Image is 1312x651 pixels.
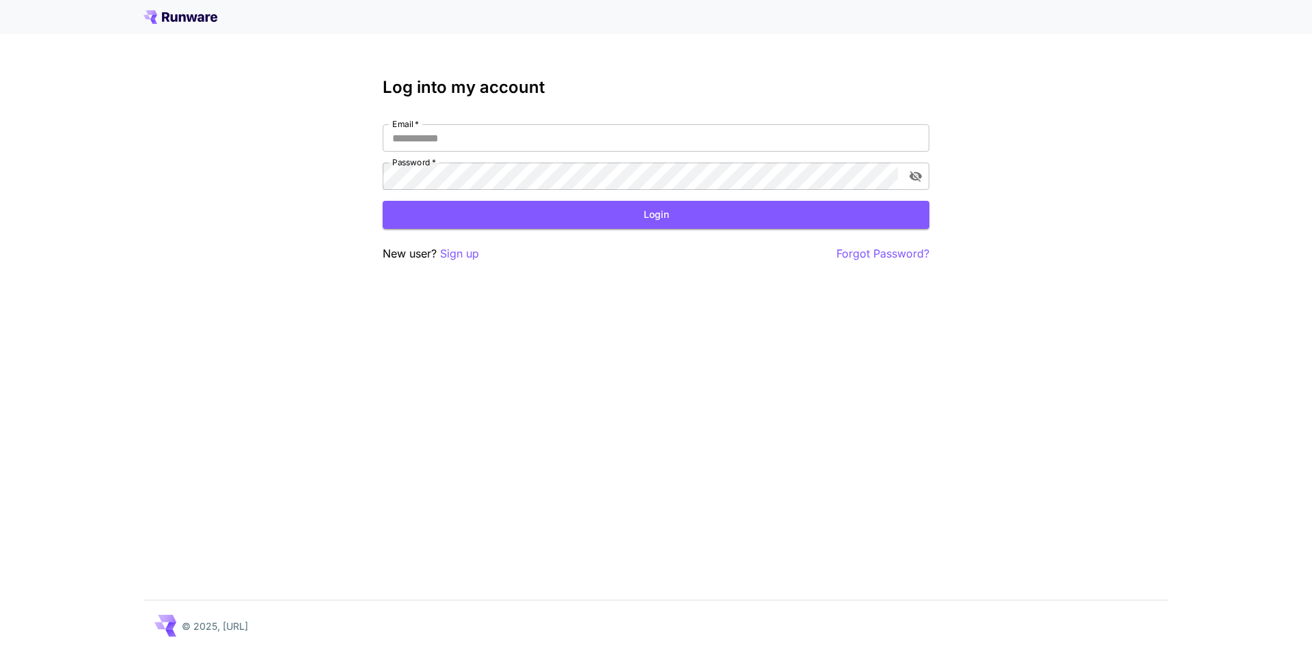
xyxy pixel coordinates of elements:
[836,245,929,262] button: Forgot Password?
[903,164,928,189] button: toggle password visibility
[383,201,929,229] button: Login
[392,156,436,168] label: Password
[392,118,419,130] label: Email
[182,619,248,633] p: © 2025, [URL]
[383,78,929,97] h3: Log into my account
[383,245,479,262] p: New user?
[440,245,479,262] button: Sign up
